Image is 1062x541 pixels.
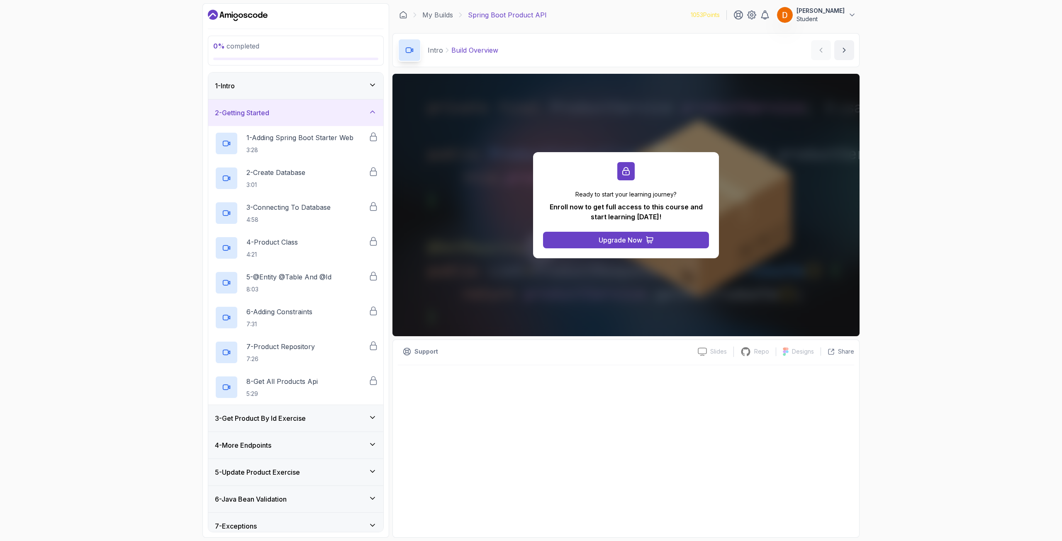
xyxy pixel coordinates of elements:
button: 7-Exceptions [208,513,383,539]
p: Build Overview [451,45,498,55]
button: Share [821,347,854,356]
h3: 2 - Getting Started [215,108,269,118]
p: 3:28 [246,146,353,154]
a: Dashboard [208,9,268,22]
p: Intro [428,45,443,55]
button: next content [834,40,854,60]
p: 7 - Product Repository [246,342,315,352]
button: user profile image[PERSON_NAME]Student [777,7,856,23]
p: Designs [792,347,814,356]
h3: 4 - More Endpoints [215,440,271,450]
button: 5-Update Product Exercise [208,459,383,485]
h3: 7 - Exceptions [215,521,257,531]
button: 1-Adding Spring Boot Starter Web3:28 [215,132,377,155]
h3: 6 - Java Bean Validation [215,494,287,504]
p: 2 - Create Database [246,167,305,177]
button: 5-@Entity @Table And @Id8:03 [215,271,377,294]
p: 8 - Get All Products Api [246,376,318,386]
button: 3-Connecting To Database4:58 [215,201,377,225]
button: 6-Adding Constraints7:31 [215,306,377,329]
button: Upgrade Now [543,232,709,248]
p: 8:03 [246,285,331,294]
h3: 1 - Intro [215,81,235,91]
p: 1053 Points [691,11,720,19]
p: Share [838,347,854,356]
p: Support [414,347,438,356]
p: 1 - Adding Spring Boot Starter Web [246,133,353,143]
h3: 5 - Update Product Exercise [215,467,300,477]
button: 1-Intro [208,73,383,99]
a: Dashboard [399,11,407,19]
button: Support button [398,345,443,358]
h3: 3 - Get Product By Id Exercise [215,413,306,423]
button: 2-Create Database3:01 [215,167,377,190]
p: [PERSON_NAME] [796,7,845,15]
p: 3:01 [246,181,305,189]
a: My Builds [422,10,453,20]
p: Enroll now to get full access to this course and start learning [DATE]! [543,202,709,222]
button: 6-Java Bean Validation [208,486,383,512]
span: completed [213,42,259,50]
p: 7:31 [246,320,312,328]
p: 6 - Adding Constraints [246,307,312,317]
p: Student [796,15,845,23]
p: 4:58 [246,216,331,224]
div: Upgrade Now [599,235,642,245]
button: 4-Product Class4:21 [215,236,377,260]
p: 3 - Connecting To Database [246,202,331,212]
p: 5:29 [246,390,318,398]
img: user profile image [777,7,793,23]
button: 7-Product Repository7:26 [215,341,377,364]
p: 4 - Product Class [246,237,298,247]
button: 2-Getting Started [208,99,383,126]
p: 5 - @Entity @Table And @Id [246,272,331,282]
p: Repo [754,347,769,356]
button: previous content [811,40,831,60]
p: 4:21 [246,250,298,259]
button: 4-More Endpoints [208,432,383,459]
button: 8-Get All Products Api5:29 [215,376,377,399]
p: 7:26 [246,355,315,363]
p: Ready to start your learning journey? [543,190,709,199]
span: 0 % [213,42,225,50]
p: Slides [710,347,727,356]
button: 3-Get Product By Id Exercise [208,405,383,432]
p: Spring Boot Product API [468,10,547,20]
